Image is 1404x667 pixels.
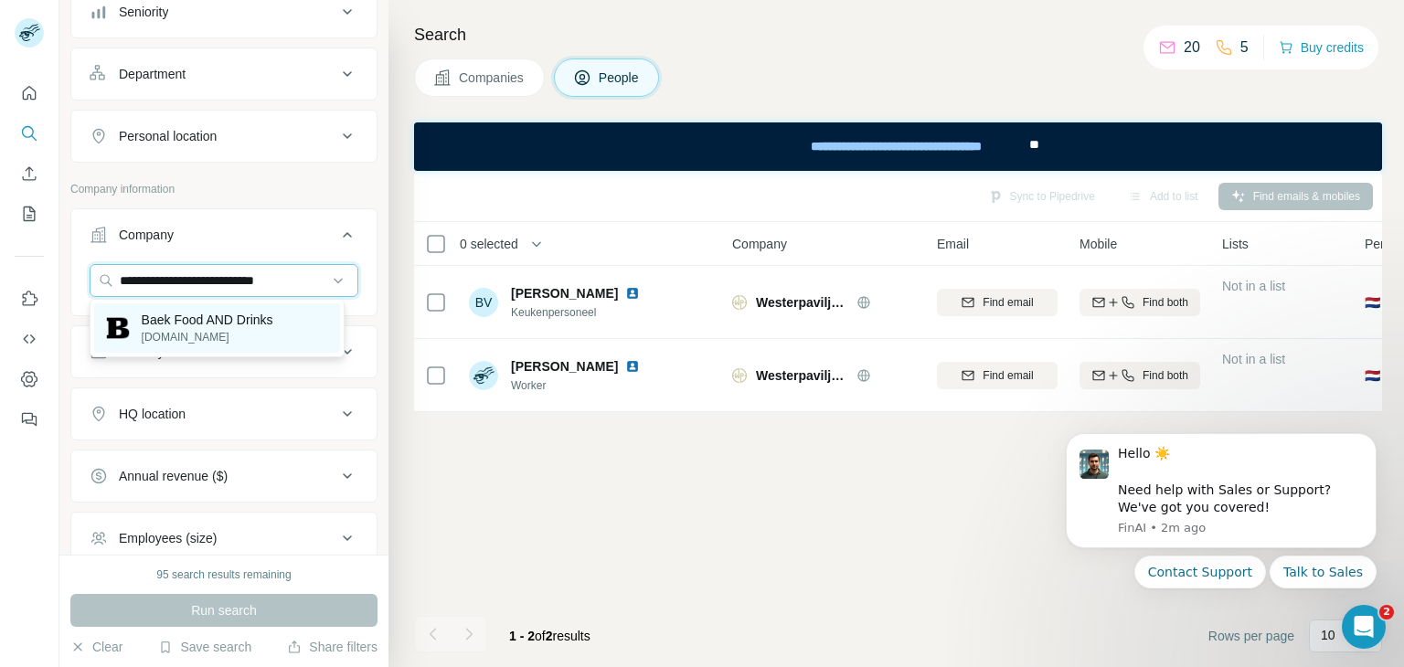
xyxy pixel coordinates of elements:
[414,22,1382,48] h4: Search
[15,197,44,230] button: My lists
[1342,605,1386,649] iframe: Intercom live chat
[459,69,526,87] span: Companies
[937,235,969,253] span: Email
[937,362,1058,389] button: Find email
[1143,367,1188,384] span: Find both
[1143,294,1188,311] span: Find both
[1080,289,1200,316] button: Find both
[119,3,168,21] div: Seniority
[15,403,44,436] button: Feedback
[15,77,44,110] button: Quick start
[70,181,378,197] p: Company information
[70,638,122,656] button: Clear
[1365,366,1380,385] span: 🇳🇱
[119,226,174,244] div: Company
[511,377,647,394] span: Worker
[414,122,1382,171] iframe: Banner
[732,295,747,310] img: Logo of Westerpaviljoen
[1222,352,1285,366] span: Not in a list
[511,357,618,376] span: [PERSON_NAME]
[732,368,747,383] img: Logo of Westerpaviljoen
[71,330,377,374] button: Industry
[599,69,641,87] span: People
[511,284,618,302] span: [PERSON_NAME]
[1379,605,1394,619] span: 2
[142,329,273,345] p: [DOMAIN_NAME]
[1222,279,1285,293] span: Not in a list
[15,157,44,190] button: Enrich CSV
[15,282,44,315] button: Use Surfe on LinkedIn
[119,127,217,145] div: Personal location
[983,294,1033,311] span: Find email
[158,638,251,656] button: Save search
[119,405,186,423] div: HQ location
[142,311,273,329] p: Baek Food AND Drinks
[756,293,847,312] span: Westerpaviljoen
[1184,37,1200,58] p: 20
[469,361,498,390] img: Avatar
[119,467,228,485] div: Annual revenue ($)
[625,286,640,301] img: LinkedIn logo
[1240,37,1249,58] p: 5
[509,629,535,643] span: 1 - 2
[105,315,131,341] img: Baek Food AND Drinks
[509,629,590,643] span: results
[1279,35,1364,60] button: Buy credits
[511,304,647,321] span: Keukenpersoneel
[119,65,186,83] div: Department
[156,566,291,583] div: 95 search results remaining
[71,516,377,560] button: Employees (size)
[756,366,847,385] span: Westerpaviljoen
[732,235,787,253] span: Company
[546,629,553,643] span: 2
[1080,235,1117,253] span: Mobile
[625,359,640,374] img: LinkedIn logo
[1365,293,1380,312] span: 🇳🇱
[1222,235,1249,253] span: Lists
[71,392,377,436] button: HQ location
[71,213,377,264] button: Company
[71,52,377,96] button: Department
[15,323,44,355] button: Use Surfe API
[535,629,546,643] span: of
[119,529,217,547] div: Employees (size)
[469,288,498,317] div: BV
[15,363,44,396] button: Dashboard
[1080,362,1200,389] button: Find both
[71,454,377,498] button: Annual revenue ($)
[937,289,1058,316] button: Find email
[287,638,378,656] button: Share filters
[71,114,377,158] button: Personal location
[460,235,518,253] span: 0 selected
[1038,411,1404,658] iframe: Intercom notifications message
[15,117,44,150] button: Search
[983,367,1033,384] span: Find email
